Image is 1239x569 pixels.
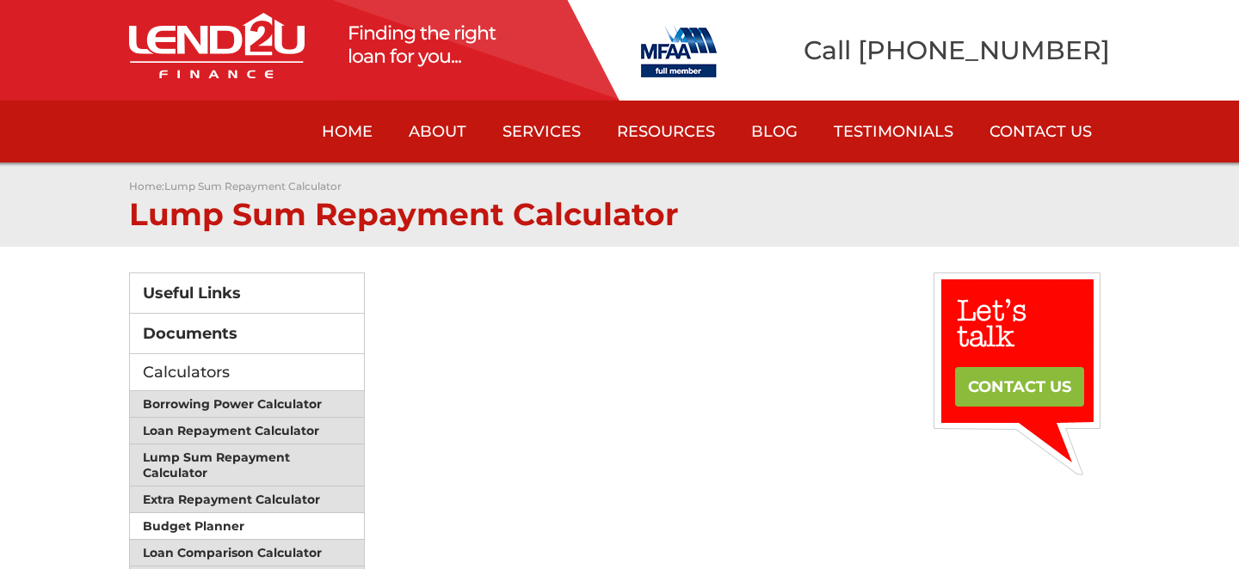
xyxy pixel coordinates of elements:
[130,540,364,566] a: Loan Comparison Calculator
[599,101,733,162] a: Resources
[164,180,342,193] a: Lump Sum Repayment Calculator
[971,101,1110,162] a: Contact Us
[130,486,364,513] a: Extra Repayment Calculator
[129,193,1110,229] h1: Lump Sum Repayment Calculator
[304,101,391,162] a: Home
[816,101,971,162] a: Testimonials
[129,180,1110,193] p: :
[484,101,599,162] a: Services
[130,273,364,314] a: Useful Links
[934,272,1100,475] img: text3.gif
[391,101,484,162] a: About
[130,444,364,486] a: Lump Sum Repayment Calculator
[130,513,364,540] a: Budget Planner
[129,180,162,193] a: Home
[130,391,364,418] a: Borrowing Power Calculator
[130,314,364,353] a: Documents
[130,418,364,444] a: Loan Repayment Calculator
[129,354,365,391] div: Calculators
[733,101,816,162] a: Blog
[955,367,1084,407] a: CONTACT US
